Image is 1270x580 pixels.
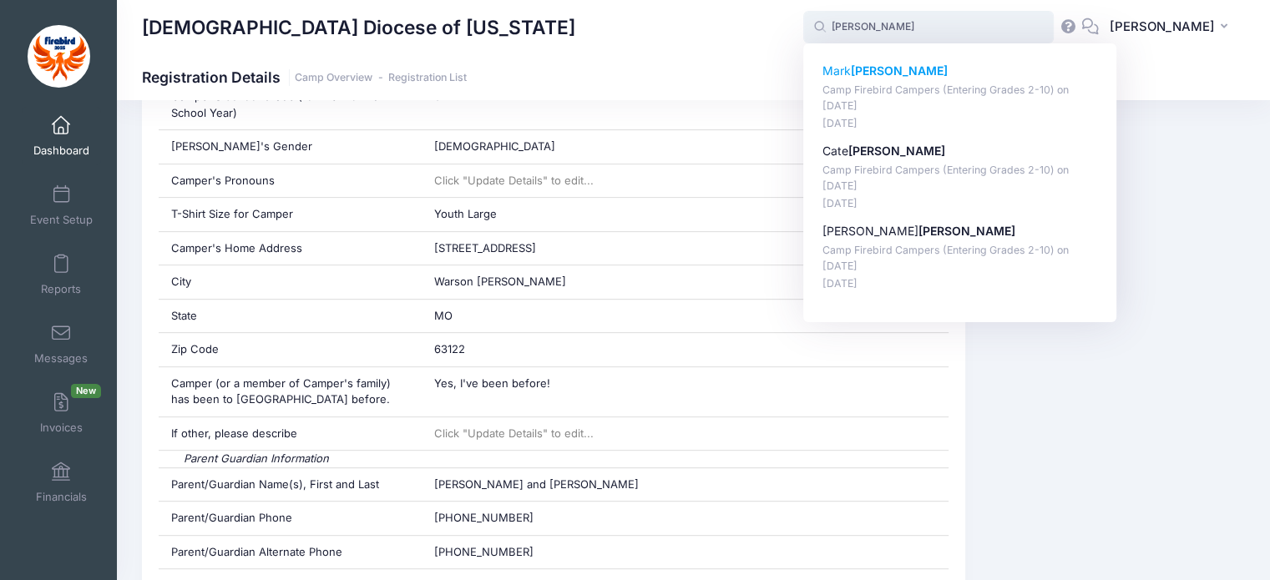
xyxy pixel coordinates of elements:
button: [PERSON_NAME] [1099,8,1245,47]
span: New [71,384,101,398]
p: Camp Firebird Campers (Entering Grades 2-10) on [DATE] [822,83,1098,113]
span: Dashboard [33,144,89,158]
p: [DATE] [822,276,1098,292]
span: [PERSON_NAME] [1110,18,1215,36]
span: Click "Update Details" to edit... [434,426,594,440]
a: Registration List [388,72,467,84]
span: Reports [41,282,81,296]
strong: [PERSON_NAME] [851,63,948,78]
span: Financials [36,490,87,504]
h1: [DEMOGRAPHIC_DATA] Diocese of [US_STATE] [142,8,575,47]
a: Event Setup [22,176,101,235]
span: [DEMOGRAPHIC_DATA] [434,139,555,153]
a: Financials [22,453,101,512]
div: Zip Code [159,333,422,366]
p: [DATE] [822,196,1098,212]
a: Camp Overview [295,72,372,84]
div: City [159,265,422,299]
div: Camper's Home Address [159,232,422,265]
div: Parent Guardian Information [159,451,949,467]
div: Camper (or a member of Camper's family) has been to [GEOGRAPHIC_DATA] before. [159,367,422,416]
span: Messages [34,351,88,366]
img: Episcopal Diocese of Missouri [28,25,90,88]
strong: [PERSON_NAME] [918,224,1015,238]
div: Parent/Guardian Phone [159,502,422,535]
p: Cate [822,143,1098,160]
div: Parent/Guardian Name(s), First and Last [159,468,422,502]
input: Search by First Name, Last Name, or Email... [803,11,1054,44]
span: 63122 [434,342,465,356]
span: [PHONE_NUMBER] [434,545,534,558]
p: [PERSON_NAME] [822,223,1098,240]
span: Click "Update Details" to edit... [434,174,594,187]
p: Mark [822,63,1098,80]
div: If other, please describe [159,417,422,451]
div: Camper's School Grade (for the '25-'26 School Year) [159,80,422,129]
span: MO [434,309,453,322]
span: Event Setup [30,213,93,227]
strong: [PERSON_NAME] [848,144,945,158]
p: [DATE] [822,116,1098,132]
div: T-Shirt Size for Camper [159,198,422,231]
a: InvoicesNew [22,384,101,442]
a: Dashboard [22,107,101,165]
span: [PHONE_NUMBER] [434,511,534,524]
h1: Registration Details [142,68,467,86]
span: [PERSON_NAME] and [PERSON_NAME] [434,477,639,491]
span: Youth Large [434,207,497,220]
div: Camper's Pronouns [159,164,422,198]
a: Reports [22,245,101,304]
span: Invoices [40,421,83,435]
span: [STREET_ADDRESS] [434,241,536,255]
span: Yes, I've been before! [434,376,550,390]
p: Camp Firebird Campers (Entering Grades 2-10) on [DATE] [822,243,1098,274]
div: [PERSON_NAME]'s Gender [159,130,422,164]
span: Warson [PERSON_NAME] [434,275,566,288]
a: Messages [22,315,101,373]
div: Parent/Guardian Alternate Phone [159,536,422,569]
p: Camp Firebird Campers (Entering Grades 2-10) on [DATE] [822,163,1098,194]
div: State [159,300,422,333]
